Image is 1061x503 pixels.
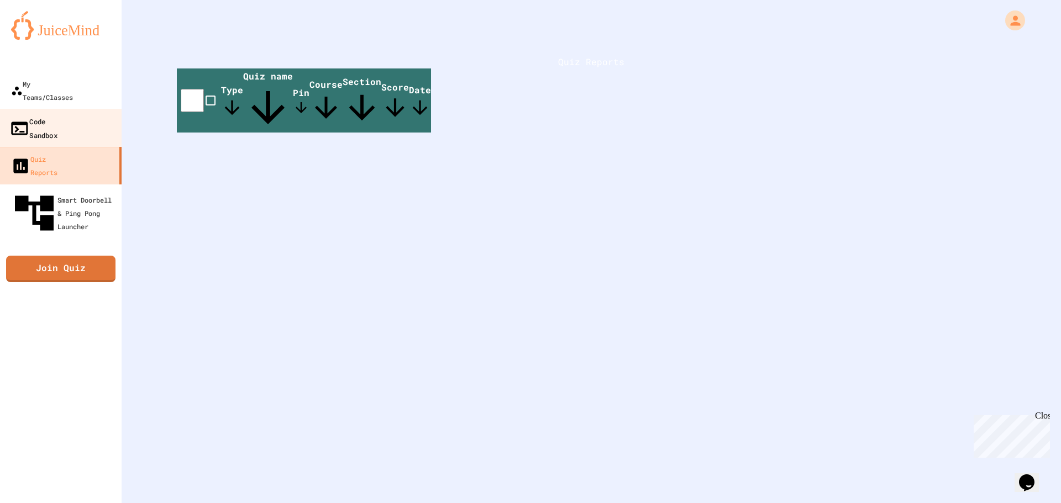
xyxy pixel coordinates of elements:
[243,70,293,133] span: Quiz name
[221,84,243,119] span: Type
[969,411,1050,458] iframe: chat widget
[381,81,409,121] span: Score
[309,78,343,124] span: Course
[4,4,76,70] div: Chat with us now!Close
[11,190,117,236] div: Smart Doorbell & Ping Pong Launcher
[11,152,57,179] div: Quiz Reports
[177,55,1006,68] h1: Quiz Reports
[1015,459,1050,492] iframe: chat widget
[6,256,115,282] a: Join Quiz
[409,84,431,119] span: Date
[11,77,73,104] div: My Teams/Classes
[293,87,309,116] span: Pin
[994,8,1028,33] div: My Account
[181,89,204,112] input: select all desserts
[9,114,57,141] div: Code Sandbox
[11,11,111,40] img: logo-orange.svg
[343,76,381,127] span: Section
